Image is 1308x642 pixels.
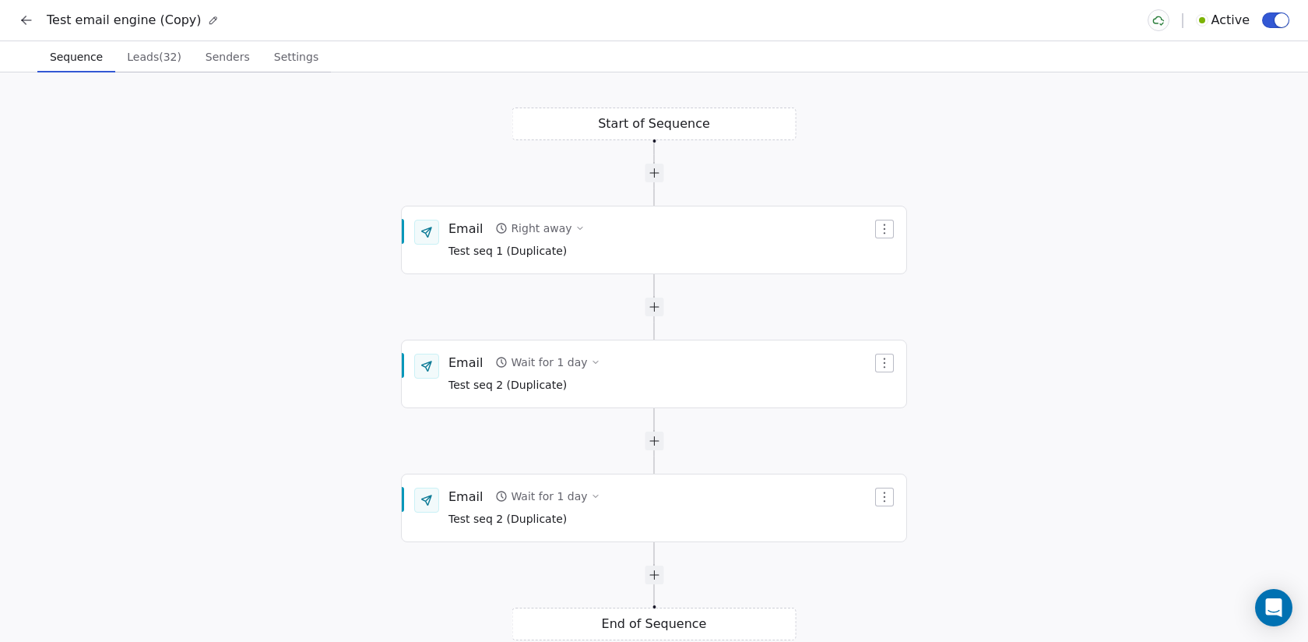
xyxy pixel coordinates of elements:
div: Start of Sequence [512,108,796,140]
span: Sequence [44,46,109,68]
div: End of Sequence [512,608,796,640]
div: Wait for 1 day [511,355,587,370]
span: Active [1211,11,1250,30]
div: EmailRight awayTest seq 1 (Duplicate) [401,206,907,274]
button: Wait for 1 day [489,485,606,507]
div: Email [448,488,483,505]
div: Email [448,354,483,371]
div: Open Intercom Messenger [1255,589,1292,626]
div: EmailWait for 1 dayTest seq 2 (Duplicate) [401,474,907,542]
span: Test seq 1 (Duplicate) [448,243,585,260]
div: EmailWait for 1 dayTest seq 2 (Duplicate) [401,340,907,408]
div: Wait for 1 day [511,489,587,504]
span: Leads (32) [121,46,188,68]
button: Wait for 1 day [489,351,606,373]
div: Right away [511,220,571,236]
span: Test seq 2 (Duplicate) [448,377,600,394]
span: Test email engine (Copy) [47,11,202,30]
div: Email [448,220,483,237]
span: Test seq 2 (Duplicate) [448,511,600,528]
button: Right away [489,217,590,239]
span: Senders [199,46,256,68]
span: Settings [268,46,325,68]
